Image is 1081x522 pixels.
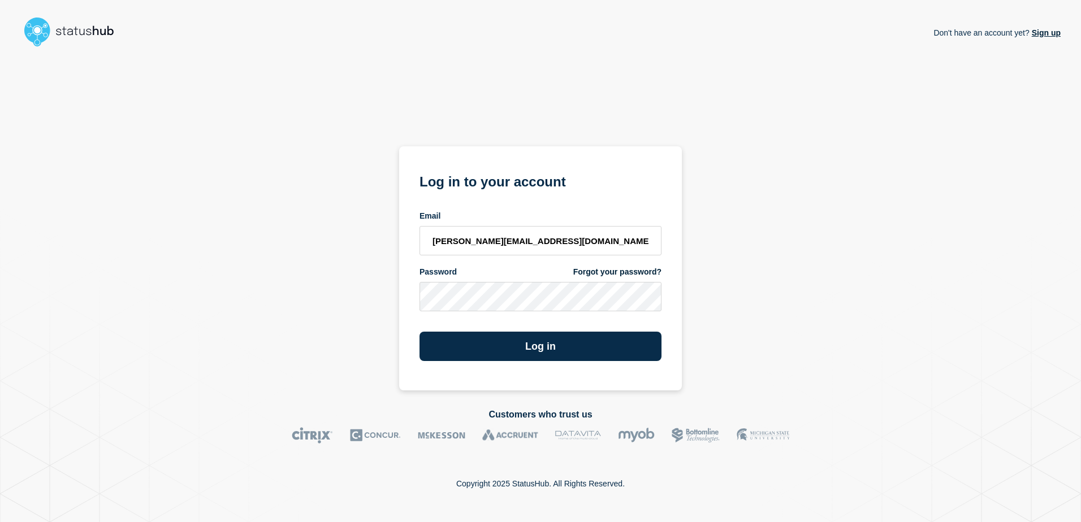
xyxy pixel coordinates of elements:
img: Accruent logo [482,427,538,443]
a: Sign up [1030,28,1061,37]
h1: Log in to your account [420,170,661,191]
span: Password [420,267,457,277]
img: DataVita logo [555,427,601,443]
p: Don't have an account yet? [933,19,1061,46]
img: McKesson logo [418,427,465,443]
img: myob logo [618,427,655,443]
img: Citrix logo [292,427,333,443]
span: Email [420,211,440,221]
h2: Customers who trust us [20,410,1061,420]
img: Concur logo [350,427,401,443]
p: Copyright 2025 StatusHub. All Rights Reserved. [456,479,625,488]
button: Log in [420,332,661,361]
input: email input [420,226,661,255]
a: Forgot your password? [573,267,661,277]
input: password input [420,282,661,311]
img: Bottomline logo [672,427,720,443]
img: MSU logo [737,427,789,443]
img: StatusHub logo [20,14,128,50]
